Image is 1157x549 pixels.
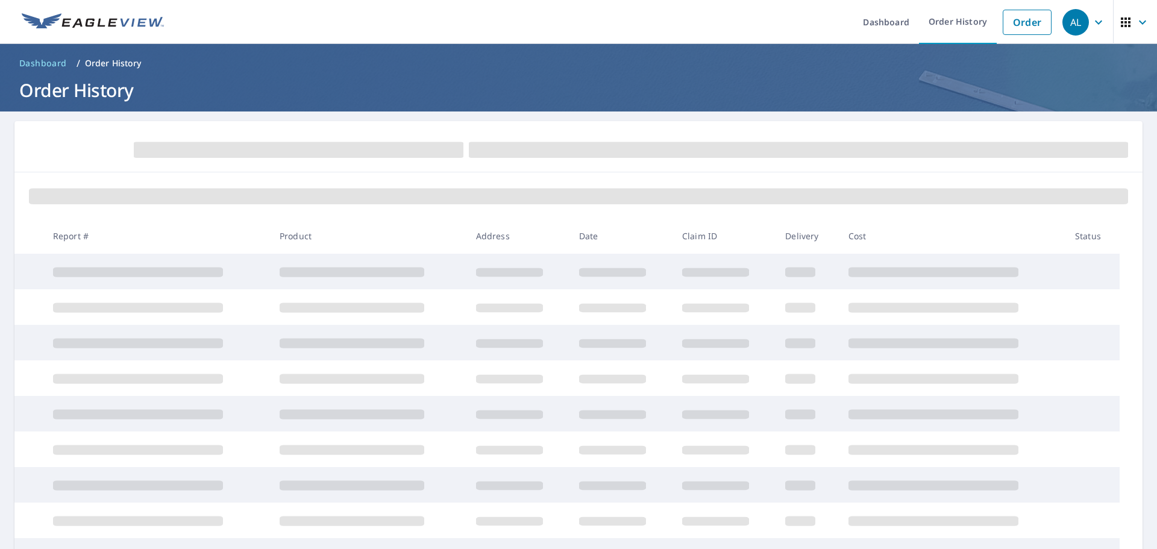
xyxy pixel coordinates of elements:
li: / [77,56,80,71]
th: Report # [43,218,270,254]
th: Address [466,218,569,254]
div: AL [1062,9,1089,36]
a: Order [1003,10,1052,35]
nav: breadcrumb [14,54,1143,73]
a: Dashboard [14,54,72,73]
th: Delivery [776,218,838,254]
p: Order History [85,57,142,69]
th: Status [1065,218,1120,254]
th: Product [270,218,466,254]
th: Date [569,218,673,254]
img: EV Logo [22,13,164,31]
th: Cost [839,218,1065,254]
span: Dashboard [19,57,67,69]
h1: Order History [14,78,1143,102]
th: Claim ID [673,218,776,254]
